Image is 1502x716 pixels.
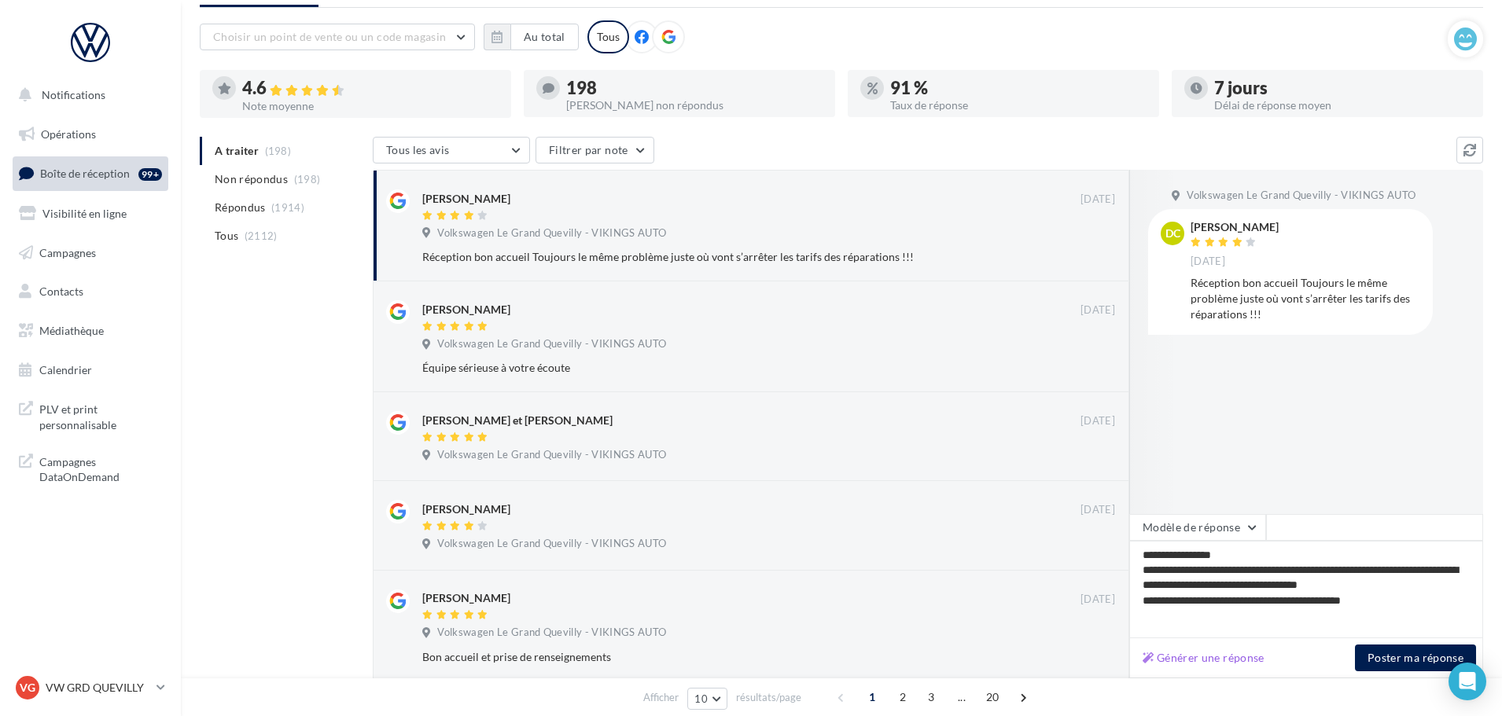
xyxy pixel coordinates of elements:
button: Générer une réponse [1136,648,1271,667]
span: Volkswagen Le Grand Quevilly - VIKINGS AUTO [437,537,666,551]
a: Opérations [9,118,171,151]
div: [PERSON_NAME] [422,191,510,207]
div: Équipe sérieuse à votre écoute [422,360,1013,376]
a: Campagnes [9,237,171,270]
span: Visibilité en ligne [42,207,127,220]
div: [PERSON_NAME] non répondus [566,100,823,111]
div: Open Intercom Messenger [1449,663,1486,700]
span: Non répondus [215,171,288,187]
span: (2112) [245,229,278,242]
div: [PERSON_NAME] [422,501,510,517]
a: Contacts [9,275,171,308]
span: VG [20,680,35,696]
span: 10 [694,692,708,705]
span: Volkswagen Le Grand Quevilly - VIKINGS AUTO [437,448,666,462]
div: [PERSON_NAME] [422,590,510,606]
span: [DATE] [1191,255,1225,269]
span: [DATE] [1080,503,1115,517]
span: Contacts [39,285,83,298]
a: Campagnes DataOnDemand [9,445,171,491]
span: Tous les avis [386,143,450,156]
button: Au total [510,24,579,50]
div: 99+ [138,168,162,181]
div: 4.6 [242,79,499,97]
span: Volkswagen Le Grand Quevilly - VIKINGS AUTO [437,626,666,640]
a: Médiathèque [9,314,171,347]
a: Calendrier [9,354,171,387]
div: Bon accueil et prise de renseignements [422,649,1013,665]
div: [PERSON_NAME] [422,302,510,318]
span: Tous [215,228,238,244]
a: VG VW GRD QUEVILLY [13,673,168,703]
span: [DATE] [1080,303,1115,318]
span: Campagnes [39,245,96,259]
span: [DATE] [1080,414,1115,428]
div: Tous [587,20,629,53]
span: résultats/page [736,690,801,705]
a: Visibilité en ligne [9,197,171,230]
span: Choisir un point de vente ou un code magasin [213,30,446,43]
button: Filtrer par note [536,137,654,163]
p: VW GRD QUEVILLY [46,680,150,696]
span: Volkswagen Le Grand Quevilly - VIKINGS AUTO [437,337,666,351]
div: Taux de réponse [890,100,1147,111]
button: Tous les avis [373,137,530,163]
span: Notifications [42,88,105,101]
span: Campagnes DataOnDemand [39,451,162,485]
div: 7 jours [1214,79,1471,97]
a: PLV et print personnalisable [9,392,171,439]
span: [DATE] [1080,193,1115,207]
span: Volkswagen Le Grand Quevilly - VIKINGS AUTO [1187,189,1415,203]
button: Au total [484,24,579,50]
span: (1914) [271,201,304,214]
div: 198 [566,79,823,97]
button: Notifications [9,79,165,112]
div: Délai de réponse moyen [1214,100,1471,111]
span: 20 [980,685,1006,710]
div: [PERSON_NAME] [1191,222,1279,233]
span: Boîte de réception [40,167,130,180]
span: 2 [890,685,915,710]
span: Calendrier [39,363,92,376]
span: Répondus [215,200,266,215]
a: Boîte de réception99+ [9,156,171,190]
span: Opérations [41,127,96,141]
span: Médiathèque [39,324,104,337]
span: PLV et print personnalisable [39,398,162,432]
span: DC [1165,226,1180,241]
button: Poster ma réponse [1355,644,1476,671]
button: 10 [687,688,727,710]
span: Afficher [643,690,679,705]
div: Réception bon accueil Toujours le même problème juste où vont s’arrêter les tarifs des réparation... [422,249,1013,265]
span: 1 [860,685,885,710]
button: Modèle de réponse [1129,514,1266,541]
span: (198) [294,173,321,185]
span: 3 [919,685,944,710]
span: Volkswagen Le Grand Quevilly - VIKINGS AUTO [437,226,666,241]
div: Réception bon accueil Toujours le même problème juste où vont s’arrêter les tarifs des réparation... [1191,275,1420,322]
div: [PERSON_NAME] et [PERSON_NAME] [422,413,613,428]
button: Choisir un point de vente ou un code magasin [200,24,475,50]
span: ... [949,685,974,710]
div: Note moyenne [242,101,499,112]
span: [DATE] [1080,593,1115,607]
div: 91 % [890,79,1147,97]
